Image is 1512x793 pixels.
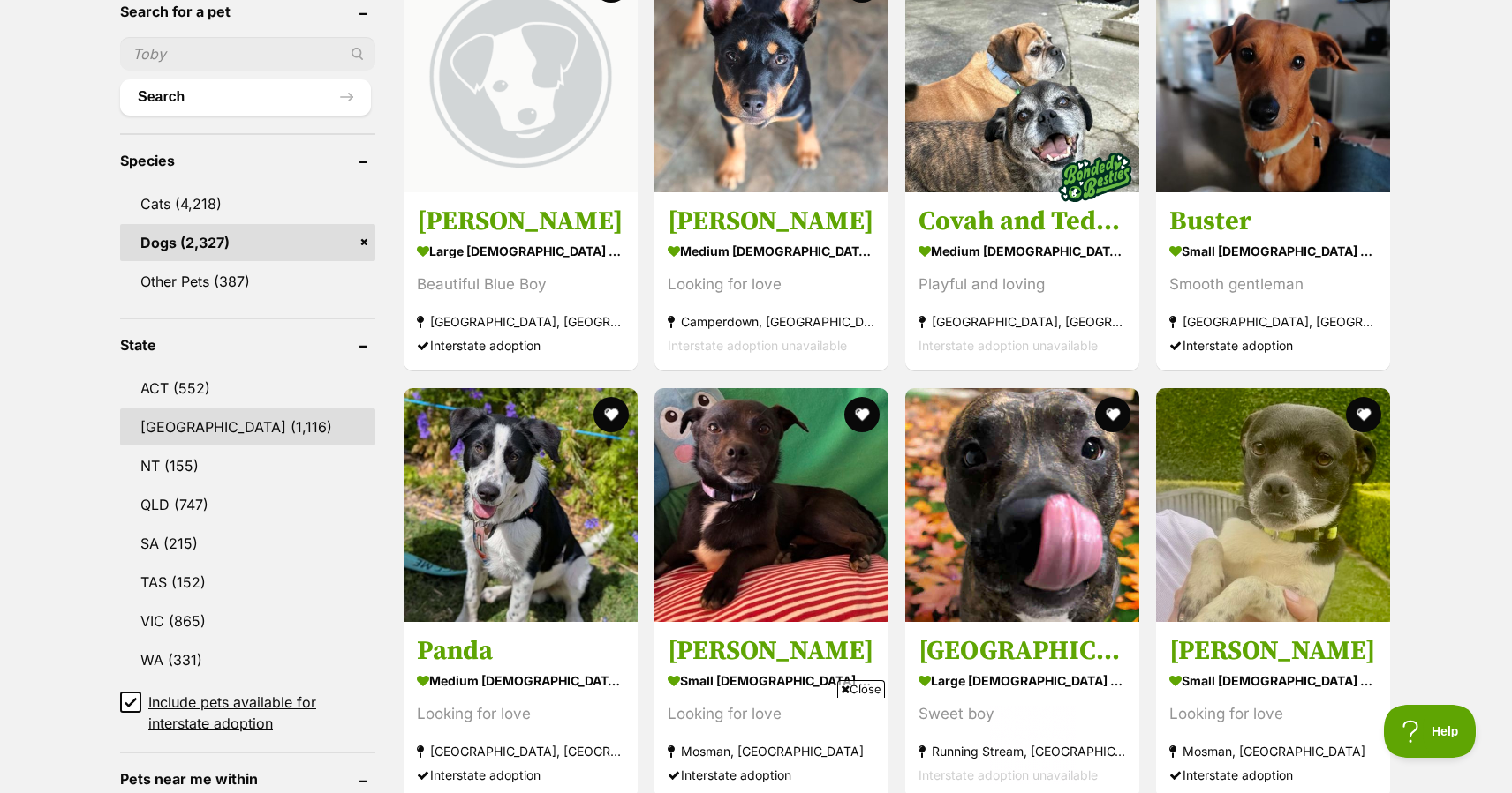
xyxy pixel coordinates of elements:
[1156,388,1390,622] img: Marco - Mixed breed Dog
[417,239,624,265] strong: large [DEMOGRAPHIC_DATA] Dog
[120,263,375,300] a: Other Pets (387)
[1169,310,1377,334] strong: [GEOGRAPHIC_DATA], [GEOGRAPHIC_DATA]
[417,206,624,239] h3: [PERSON_NAME]
[654,388,888,622] img: Hugo - Mixed breed Dog
[668,239,875,265] strong: medium [DEMOGRAPHIC_DATA] Dog
[919,239,1126,265] strong: medium [DEMOGRAPHIC_DATA] Dog
[1169,763,1377,787] div: Interstate adoption
[417,334,624,358] div: Interstate adoption
[668,668,875,693] strong: small [DEMOGRAPHIC_DATA] Dog
[120,224,375,261] a: Dogs (2,327)
[120,408,375,445] a: [GEOGRAPHIC_DATA] (1,116)
[905,192,1139,371] a: Covah and Teddy medium [DEMOGRAPHIC_DATA] Dog Playful and loving [GEOGRAPHIC_DATA], [GEOGRAPHIC_D...
[668,206,875,239] h3: [PERSON_NAME]
[120,564,375,601] a: TAS (152)
[1346,397,1381,432] button: favourite
[120,692,375,734] a: Include pets available for interstate adoption
[417,739,624,763] strong: [GEOGRAPHIC_DATA], [GEOGRAPHIC_DATA]
[919,634,1126,668] h3: [GEOGRAPHIC_DATA]
[668,310,875,334] strong: Camperdown, [GEOGRAPHIC_DATA]
[1169,334,1377,358] div: Interstate adoption
[668,339,847,354] span: Interstate adoption unavailable
[404,192,638,371] a: [PERSON_NAME] large [DEMOGRAPHIC_DATA] Dog Beautiful Blue Boy [GEOGRAPHIC_DATA], [GEOGRAPHIC_DATA...
[1051,134,1139,222] img: bonded besties
[905,388,1139,622] img: Boston - American Staffordshire Terrier Dog
[1169,739,1377,763] strong: Mosman, [GEOGRAPHIC_DATA]
[919,668,1126,693] strong: large [DEMOGRAPHIC_DATA] Dog
[593,397,629,432] button: favourite
[1156,192,1390,371] a: Buster small [DEMOGRAPHIC_DATA] Dog Smooth gentleman [GEOGRAPHIC_DATA], [GEOGRAPHIC_DATA] Interst...
[668,273,875,297] div: Looking for love
[120,447,375,484] a: NT (155)
[919,310,1126,334] strong: [GEOGRAPHIC_DATA], [GEOGRAPHIC_DATA]
[919,339,1098,354] span: Interstate adoption unavailable
[120,185,375,222] a: Cats (4,218)
[120,641,375,678] a: WA (331)
[837,680,885,698] span: Close
[435,705,1077,784] iframe: Advertisement
[1169,206,1377,239] h3: Buster
[1169,668,1377,693] strong: small [DEMOGRAPHIC_DATA] Dog
[417,634,624,668] h3: Panda
[919,206,1126,239] h3: Covah and Teddy
[417,763,624,787] div: Interstate adoption
[417,668,624,693] strong: medium [DEMOGRAPHIC_DATA] Dog
[417,702,624,726] div: Looking for love
[120,4,375,19] header: Search for a pet
[1169,239,1377,265] strong: small [DEMOGRAPHIC_DATA] Dog
[1169,702,1377,726] div: Looking for love
[417,310,624,334] strong: [GEOGRAPHIC_DATA], [GEOGRAPHIC_DATA]
[120,771,375,787] header: Pets near me within
[1169,634,1377,668] h3: [PERSON_NAME]
[120,602,375,640] a: VIC (865)
[668,634,875,668] h3: [PERSON_NAME]
[120,370,375,407] a: ACT (552)
[654,192,888,371] a: [PERSON_NAME] medium [DEMOGRAPHIC_DATA] Dog Looking for love Camperdown, [GEOGRAPHIC_DATA] Inters...
[120,525,375,562] a: SA (215)
[148,692,375,734] span: Include pets available for interstate adoption
[120,337,375,353] header: State
[417,273,624,297] div: Beautiful Blue Boy
[1169,273,1377,297] div: Smooth gentleman
[844,397,880,432] button: favourite
[120,37,375,71] input: Toby
[120,79,371,115] button: Search
[1095,397,1130,432] button: favourite
[919,273,1126,297] div: Playful and loving
[404,388,638,622] img: Panda - Border Collie Dog
[120,486,375,523] a: QLD (747)
[120,153,375,168] header: Species
[1384,705,1477,758] iframe: Help Scout Beacon - Open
